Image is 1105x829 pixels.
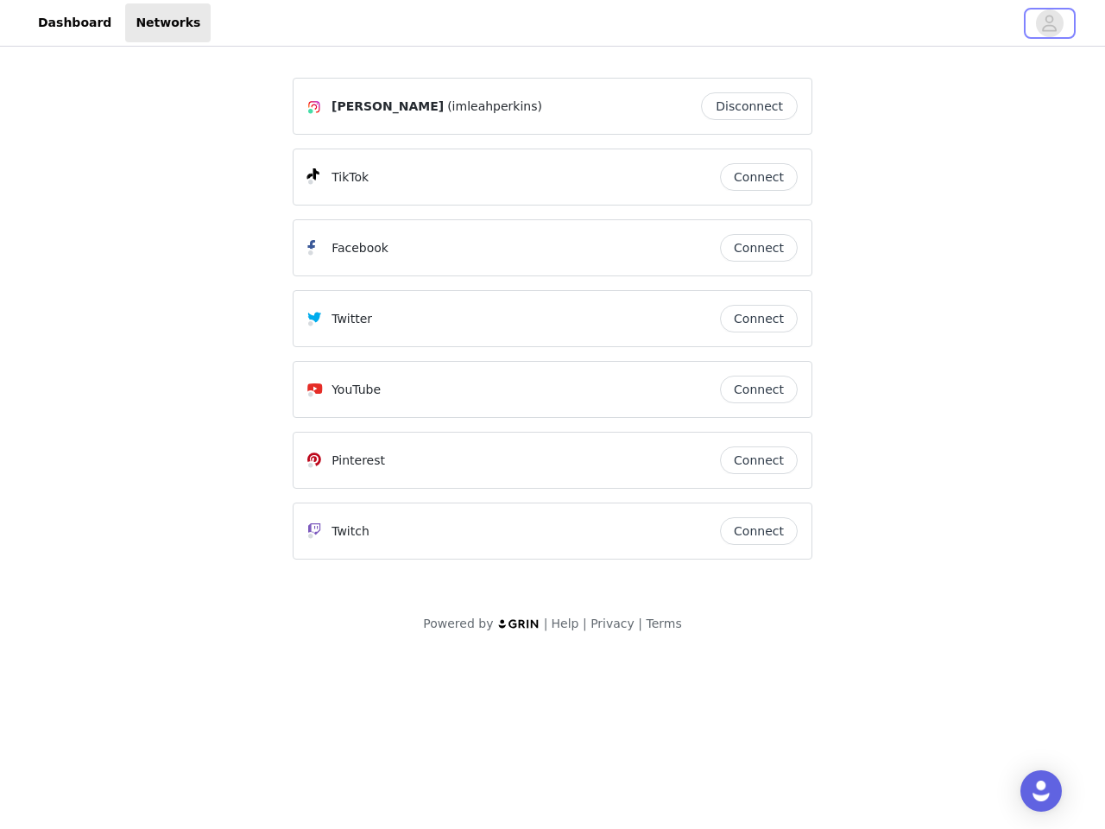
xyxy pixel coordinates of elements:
[423,617,493,630] span: Powered by
[720,376,798,403] button: Connect
[28,3,122,42] a: Dashboard
[331,98,444,116] span: [PERSON_NAME]
[1020,770,1062,812] div: Open Intercom Messenger
[331,310,372,328] p: Twitter
[720,517,798,545] button: Connect
[720,234,798,262] button: Connect
[720,446,798,474] button: Connect
[331,381,381,399] p: YouTube
[307,100,321,114] img: Instagram Icon
[331,452,385,470] p: Pinterest
[331,522,369,541] p: Twitch
[638,617,642,630] span: |
[544,617,548,630] span: |
[552,617,579,630] a: Help
[125,3,211,42] a: Networks
[720,163,798,191] button: Connect
[331,239,388,257] p: Facebook
[720,305,798,332] button: Connect
[646,617,681,630] a: Terms
[701,92,798,120] button: Disconnect
[447,98,542,116] span: (imleahperkins)
[1041,9,1058,37] div: avatar
[497,618,540,630] img: logo
[583,617,587,630] span: |
[590,617,635,630] a: Privacy
[331,168,369,187] p: TikTok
